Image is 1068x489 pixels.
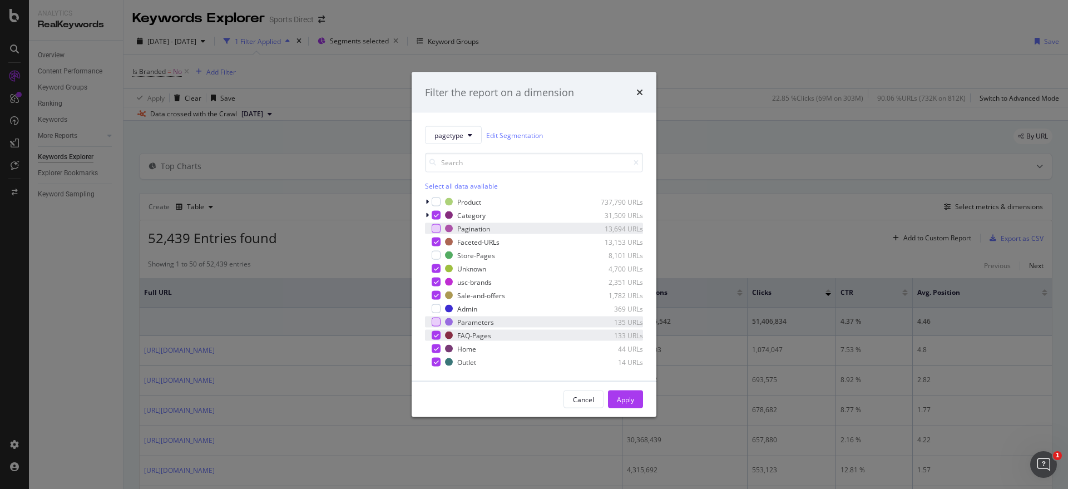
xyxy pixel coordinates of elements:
div: 369 URLs [589,304,643,313]
div: 31,509 URLs [589,210,643,220]
div: 13,153 URLs [589,237,643,246]
div: FAQ-Pages [457,330,491,340]
a: Edit Segmentation [486,129,543,141]
div: 1,782 URLs [589,290,643,300]
div: Select all data available [425,181,643,191]
div: 8,101 URLs [589,250,643,260]
input: Search [425,153,643,172]
div: Filter the report on a dimension [425,85,574,100]
div: 14 URLs [589,357,643,367]
div: 13,694 URLs [589,224,643,233]
button: pagetype [425,126,482,144]
div: 2,351 URLs [589,277,643,287]
div: Apply [617,394,634,404]
div: Home [457,344,476,353]
div: modal [412,72,656,417]
button: Apply [608,391,643,408]
div: Faceted-URLs [457,237,500,246]
div: usc-brands [457,277,492,287]
div: Cancel [573,394,594,404]
div: 133 URLs [589,330,643,340]
div: Category [457,210,486,220]
div: Product [457,197,481,206]
div: Sale-and-offers [457,290,505,300]
div: 44 URLs [589,344,643,353]
button: Cancel [563,391,604,408]
div: 4,700 URLs [589,264,643,273]
span: pagetype [434,130,463,140]
div: 135 URLs [589,317,643,327]
div: Unknown [457,264,486,273]
span: 1 [1053,451,1062,460]
iframe: Intercom live chat [1030,451,1057,478]
div: Store-Pages [457,250,495,260]
div: Outlet [457,357,476,367]
div: Pagination [457,224,490,233]
div: 737,790 URLs [589,197,643,206]
div: times [636,85,643,100]
div: Parameters [457,317,494,327]
div: Admin [457,304,477,313]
